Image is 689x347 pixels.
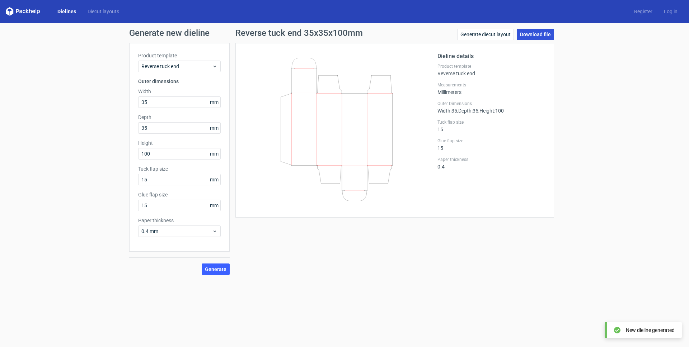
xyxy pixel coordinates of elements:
[138,165,221,172] label: Tuck flap size
[208,123,220,133] span: mm
[141,228,212,235] span: 0.4 mm
[208,174,220,185] span: mm
[235,29,363,37] h1: Reverse tuck end 35x35x100mm
[457,108,478,114] span: , Depth : 35
[141,63,212,70] span: Reverse tuck end
[138,88,221,95] label: Width
[208,148,220,159] span: mm
[437,138,545,144] label: Glue flap size
[138,52,221,59] label: Product template
[517,29,554,40] a: Download file
[628,8,658,15] a: Register
[437,63,545,76] div: Reverse tuck end
[437,157,545,162] label: Paper thickness
[208,200,220,211] span: mm
[202,263,230,275] button: Generate
[626,327,675,334] div: New dieline generated
[437,82,545,88] label: Measurements
[437,157,545,170] div: 0.4
[52,8,82,15] a: Dielines
[437,138,545,151] div: 15
[437,82,545,95] div: Millimeters
[478,108,504,114] span: , Height : 100
[82,8,125,15] a: Diecut layouts
[437,119,545,125] label: Tuck flap size
[437,63,545,69] label: Product template
[138,139,221,147] label: Height
[208,97,220,108] span: mm
[138,191,221,198] label: Glue flap size
[437,119,545,132] div: 15
[658,8,683,15] a: Log in
[138,114,221,121] label: Depth
[129,29,560,37] h1: Generate new dieline
[437,101,545,106] label: Outer Dimensions
[437,108,457,114] span: Width : 35
[457,29,514,40] a: Generate diecut layout
[437,52,545,61] h2: Dieline details
[205,267,226,272] span: Generate
[138,78,221,85] h3: Outer dimensions
[138,217,221,224] label: Paper thickness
